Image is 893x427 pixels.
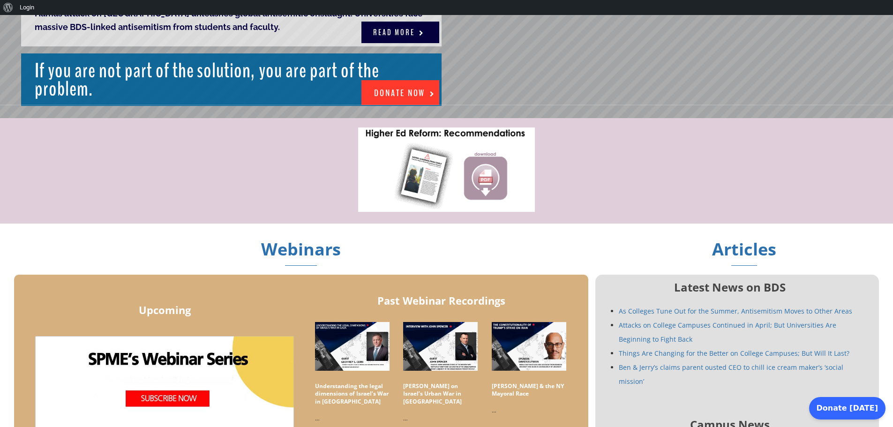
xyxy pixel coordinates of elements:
[403,382,478,406] h5: [PERSON_NAME] on Israel’s Urban War in [GEOGRAPHIC_DATA]
[619,307,852,315] a: As Colleges Tune Out for the Summer, Antisemitism Moves to Other Areas
[712,238,776,266] span: Articles
[261,238,341,266] span: Webinars
[139,303,191,317] span: Upcoming
[492,405,566,415] p: …
[619,363,843,386] a: Ben & Jerry’s claims parent ousted CEO to chill ice cream maker’s ‘social mission’
[403,413,478,423] p: …
[377,293,505,307] span: Past Webinar Recordings
[315,382,390,406] h5: Understanding the legal dimensions of Israel’s War in [GEOGRAPHIC_DATA]
[619,321,836,344] a: Attacks on College Campuses Continued in April; But Universities Are Beginning to Fight Back
[361,22,439,43] a: READ MORE
[619,349,849,358] a: Things Are Changing for the Better on College Campuses; But Will It Last?
[21,53,442,106] rs-layer: If you are not part of the solution, you are part of the problem.
[315,413,390,423] p: …
[595,279,865,295] h5: Latest News on BDS
[492,382,566,398] h5: [PERSON_NAME] & the NY Mayoral Race
[361,80,439,105] a: DONATE NOW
